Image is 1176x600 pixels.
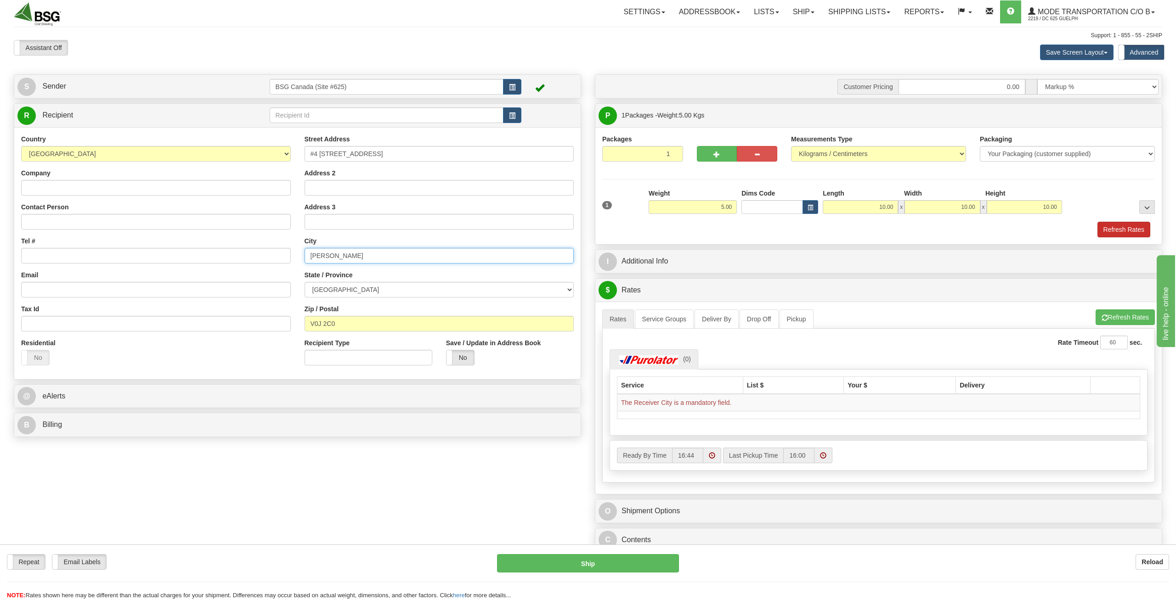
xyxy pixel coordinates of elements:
th: List $ [743,376,843,394]
label: Zip / Postal [305,304,339,314]
label: Rate Timeout [1058,338,1098,347]
label: Packages [602,135,632,144]
label: Tel # [21,236,35,246]
div: ... [1139,200,1155,214]
iframe: chat widget [1155,253,1175,347]
label: Repeat [7,555,45,569]
label: sec. [1130,338,1142,347]
label: Height [985,189,1006,198]
th: Service [617,376,743,394]
img: Purolator [617,355,681,364]
a: P 1Packages -Weight:5.00 Kgs [599,106,1159,125]
label: Weight [649,189,670,198]
label: State / Province [305,270,353,280]
span: Weight: [657,112,704,119]
label: No [447,350,474,365]
a: Pickup [780,309,814,329]
a: $Rates [599,281,1159,300]
a: OShipment Options [599,502,1159,521]
label: Ready By Time [617,448,672,463]
b: Reload [1142,558,1163,566]
button: Refresh Rates [1096,309,1155,325]
a: Drop Off [740,309,779,329]
input: Sender Id [270,79,504,95]
span: R [17,107,36,125]
label: Street Address [305,135,350,144]
a: Deliver By [695,309,739,329]
a: Ship [786,0,821,23]
a: @ eAlerts [17,387,577,406]
span: Customer Pricing [837,79,898,95]
label: Country [21,135,46,144]
a: B Billing [17,415,577,434]
span: B [17,416,36,434]
label: Residential [21,338,56,348]
label: Width [904,189,922,198]
span: S [17,78,36,96]
span: NOTE: [7,592,25,599]
a: Service Groups [635,309,694,329]
a: CContents [599,531,1159,550]
span: Kgs [693,112,704,119]
a: Lists [747,0,786,23]
span: Packages - [622,106,704,124]
a: here [453,592,465,599]
label: Email [21,270,38,280]
span: O [599,502,617,521]
label: Advanced [1119,45,1164,60]
span: (0) [683,355,691,363]
span: C [599,531,617,549]
span: x [980,200,987,214]
button: Reload [1136,554,1169,570]
label: Dims Code [741,189,775,198]
a: IAdditional Info [599,252,1159,271]
label: Address 3 [305,202,336,212]
img: logo2219.jpg [14,2,61,26]
div: Support: 1 - 855 - 55 - 2SHIP [14,32,1162,39]
a: Addressbook [672,0,747,23]
label: Company [21,168,51,178]
span: 1 [602,201,612,209]
a: R Recipient [17,106,242,125]
a: Mode Transportation c/o B 2219 / DC 625 Guelph [1021,0,1162,23]
button: Refresh Rates [1097,222,1150,237]
span: 2219 / DC 625 Guelph [1028,14,1097,23]
span: 5.00 [679,112,691,119]
span: eAlerts [42,392,65,400]
label: Packaging [980,135,1012,144]
label: Contact Person [21,202,68,212]
th: Your $ [844,376,956,394]
label: Tax Id [21,304,39,314]
span: $ [599,281,617,299]
button: Save Screen Layout [1040,45,1114,60]
button: Ship [497,554,679,572]
label: Email Labels [52,555,106,569]
span: Recipient [42,111,73,119]
td: The Receiver City is a mandatory field. [617,394,1140,411]
label: No [22,350,49,365]
label: Save / Update in Address Book [446,338,541,348]
label: City [305,236,317,246]
span: I [599,252,617,271]
label: Length [823,189,844,198]
span: x [898,200,905,214]
span: 1 [622,112,625,119]
span: @ [17,387,36,405]
a: Shipping lists [821,0,897,23]
div: live help - online [7,6,85,17]
span: Mode Transportation c/o B [1035,8,1150,16]
a: Rates [602,309,634,329]
label: Last Pickup Time [723,448,784,463]
a: S Sender [17,77,270,96]
th: Delivery [956,376,1091,394]
span: P [599,107,617,125]
label: Address 2 [305,168,336,178]
span: Billing [42,421,62,428]
label: Recipient Type [305,338,350,348]
label: Measurements Type [791,135,853,144]
a: Reports [897,0,951,23]
label: Assistant Off [14,40,68,55]
input: Enter a location [305,146,574,162]
input: Recipient Id [270,107,504,123]
span: Sender [42,82,66,90]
